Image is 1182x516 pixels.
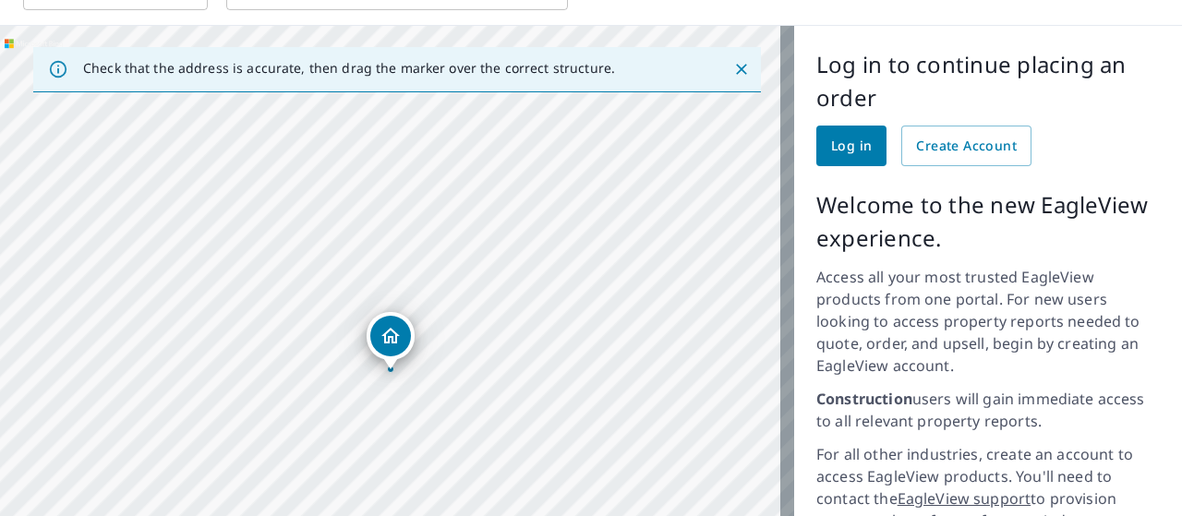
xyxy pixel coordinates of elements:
div: Dropped pin, building 1, Residential property, 18951 SW 32nd Ct Miramar, FL 33029 [367,312,415,369]
span: Create Account [916,135,1017,158]
a: EagleView support [898,488,1031,509]
strong: Construction [816,389,912,409]
p: Check that the address is accurate, then drag the marker over the correct structure. [83,60,615,77]
span: Log in [831,135,872,158]
p: users will gain immediate access to all relevant property reports. [816,388,1160,432]
p: Welcome to the new EagleView experience. [816,188,1160,255]
p: Access all your most trusted EagleView products from one portal. For new users looking to access ... [816,266,1160,377]
a: Log in [816,126,886,166]
a: Create Account [901,126,1031,166]
p: Log in to continue placing an order [816,48,1160,114]
button: Close [730,57,754,81]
